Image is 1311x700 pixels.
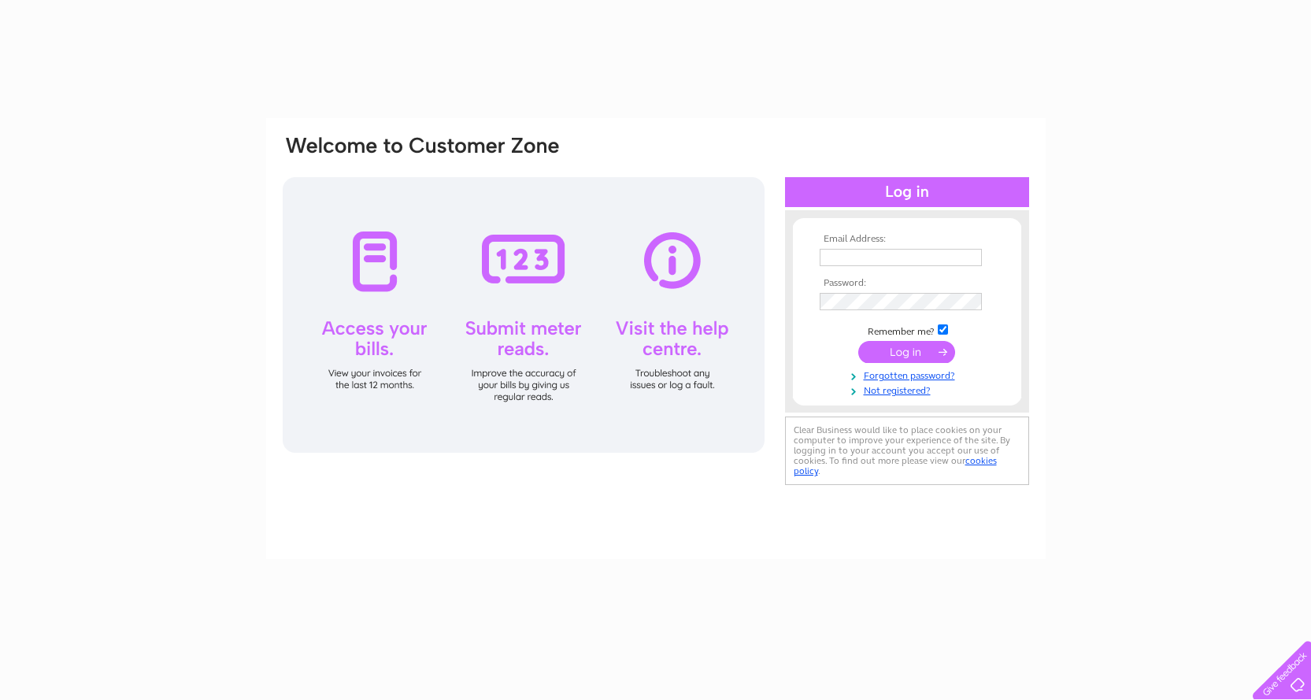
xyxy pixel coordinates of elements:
a: Not registered? [820,382,998,397]
th: Email Address: [816,234,998,245]
td: Remember me? [816,322,998,338]
a: Forgotten password? [820,367,998,382]
div: Clear Business would like to place cookies on your computer to improve your experience of the sit... [785,417,1029,485]
a: cookies policy [794,455,997,476]
th: Password: [816,278,998,289]
input: Submit [858,341,955,363]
